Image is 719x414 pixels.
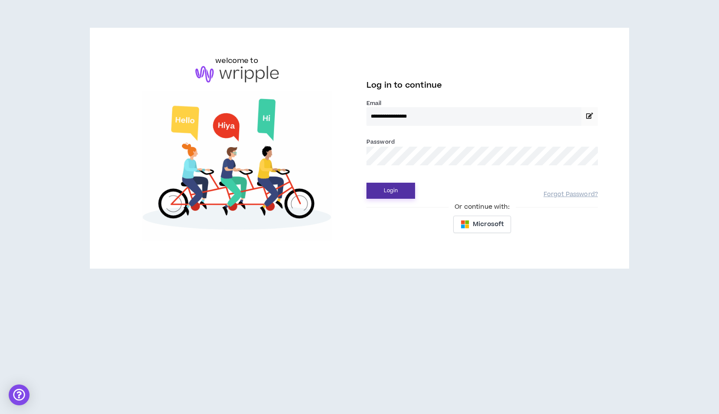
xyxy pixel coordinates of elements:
[366,183,415,199] button: Login
[366,99,598,107] label: Email
[366,80,442,91] span: Log in to continue
[121,91,353,241] img: Welcome to Wripple
[544,191,598,199] a: Forgot Password?
[366,138,395,146] label: Password
[473,220,504,229] span: Microsoft
[449,202,515,212] span: Or continue with:
[215,56,258,66] h6: welcome to
[9,384,30,405] div: Open Intercom Messenger
[453,216,511,233] button: Microsoft
[195,66,279,82] img: logo-brand.png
